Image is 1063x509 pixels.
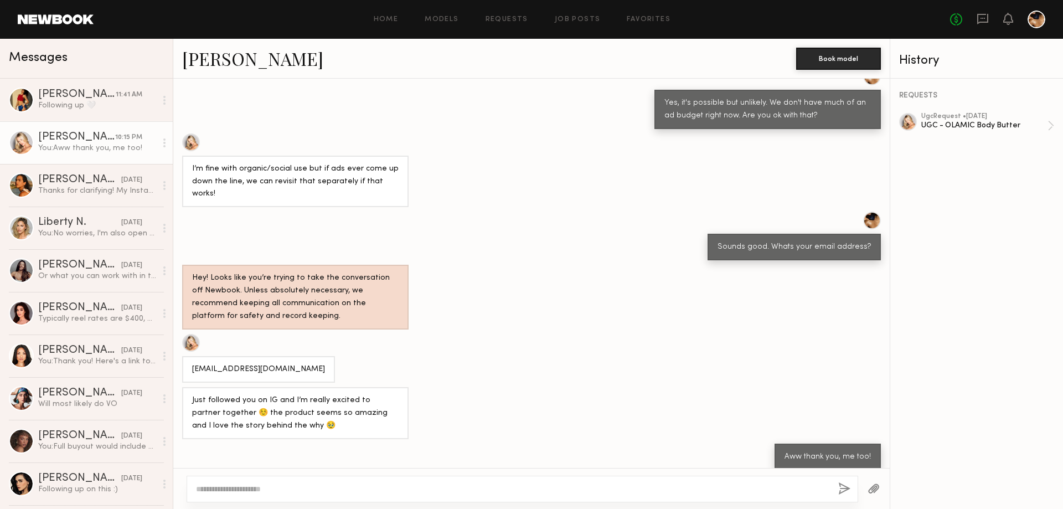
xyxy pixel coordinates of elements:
[115,132,142,143] div: 10:15 PM
[486,16,528,23] a: Requests
[182,47,323,70] a: [PERSON_NAME]
[796,53,881,63] a: Book model
[425,16,458,23] a: Models
[38,143,156,153] div: You: Aww thank you, me too!
[785,451,871,464] div: Aww thank you, me too!
[121,175,142,186] div: [DATE]
[921,113,1054,138] a: ugcRequest •[DATE]UGC - OLAMIC Body Butter
[121,474,142,484] div: [DATE]
[192,394,399,433] div: Just followed you on IG and I’m really excited to partner together ☺️ the product seems so amazin...
[899,92,1054,100] div: REQUESTS
[899,54,1054,67] div: History
[116,90,142,100] div: 11:41 AM
[121,388,142,399] div: [DATE]
[192,272,399,323] div: Hey! Looks like you’re trying to take the conversation off Newbook. Unless absolutely necessary, ...
[38,345,121,356] div: [PERSON_NAME]
[38,89,116,100] div: [PERSON_NAME]
[38,260,121,271] div: [PERSON_NAME]
[38,399,156,409] div: Will most likely do VO
[796,48,881,70] button: Book model
[38,217,121,228] div: Liberty N.
[38,174,121,186] div: [PERSON_NAME]
[38,302,121,313] div: [PERSON_NAME]
[627,16,670,23] a: Favorites
[38,186,156,196] div: Thanks for clarifying! My Instagram is @elisemears
[38,388,121,399] div: [PERSON_NAME]
[38,132,115,143] div: [PERSON_NAME]
[38,100,156,111] div: Following up 🤍
[192,363,325,376] div: [EMAIL_ADDRESS][DOMAIN_NAME]
[38,313,156,324] div: Typically reel rates are $400, unless you want me to post it on my socials- then it’s a bit more ...
[121,346,142,356] div: [DATE]
[9,52,68,64] span: Messages
[121,303,142,313] div: [DATE]
[38,228,156,239] div: You: No worries, I'm also open to your creative direction as well if you're interested in somethi...
[38,271,156,281] div: Or what you can work with in the budget
[38,356,156,367] div: You: Thank you! Here's a link to the updated brief. Please review and lmk what you would charge f...
[664,97,871,122] div: Yes, it's possible but unlikely. We don't have much of an ad budget right now. Are you ok with that?
[718,241,871,254] div: Sounds good. Whats your email address?
[921,113,1047,120] div: ugc Request • [DATE]
[921,120,1047,131] div: UGC - OLAMIC Body Butter
[192,163,399,201] div: I’m fine with organic/social use but if ads ever come up down the line, we can revisit that separ...
[38,484,156,495] div: Following up on this :)
[374,16,399,23] a: Home
[121,218,142,228] div: [DATE]
[38,473,121,484] div: [PERSON_NAME]
[555,16,601,23] a: Job Posts
[38,430,121,441] div: [PERSON_NAME]
[38,441,156,452] div: You: Full buyout would include paid ads, although i'm not really running ads right now. I just la...
[121,431,142,441] div: [DATE]
[121,260,142,271] div: [DATE]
